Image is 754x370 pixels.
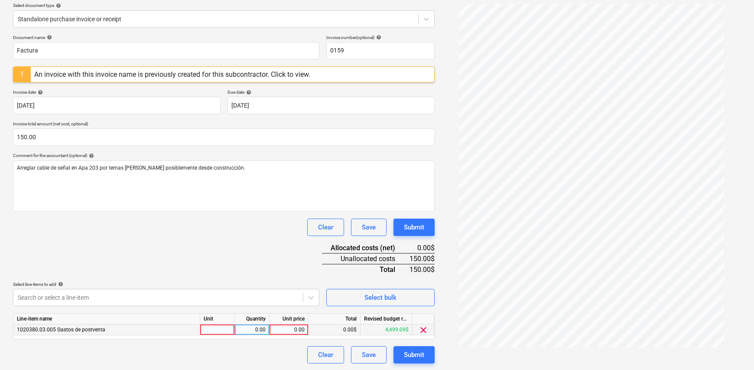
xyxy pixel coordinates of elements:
[362,349,376,360] div: Save
[309,314,361,324] div: Total
[361,314,413,324] div: Revised budget remaining
[13,35,319,40] div: Document name
[326,42,435,59] input: Invoice number
[45,35,52,40] span: help
[13,3,435,8] div: Select document type
[17,327,105,333] span: 1020380.03.005 Gastos de postventa
[307,219,344,236] button: Clear
[351,346,387,363] button: Save
[409,264,435,275] div: 150.00$
[87,153,94,158] span: help
[34,70,310,79] div: An invoice with this invoice name is previously created for this subcontractor. Click to view.
[13,42,319,59] input: Document name
[393,219,435,236] button: Submit
[227,97,435,114] input: Due date not specified
[13,153,435,158] div: Comment for the accountant (optional)
[361,324,413,335] div: 4,499.09$
[409,253,435,264] div: 150.00$
[322,253,409,264] div: Unallocated costs
[351,219,387,236] button: Save
[711,328,754,370] iframe: Chat Widget
[309,324,361,335] div: 0.00$
[362,222,376,233] div: Save
[404,222,424,233] div: Submit
[364,292,396,303] div: Select bulk
[322,264,409,275] div: Total
[326,35,435,40] div: Invoice number (optional)
[270,314,309,324] div: Unit price
[235,314,270,324] div: Quantity
[393,346,435,363] button: Submit
[13,314,200,324] div: Line-item name
[13,282,319,287] div: Select line-items to add
[13,128,435,146] input: Invoice total amount (net cost, optional)
[318,222,333,233] div: Clear
[409,243,435,253] div: 0.00$
[13,89,221,95] div: Invoice date
[13,97,221,114] input: Invoice date not specified
[17,165,245,171] span: Arreglar cable de señal en Apa 203 por temas [PERSON_NAME] posiblemente desde construcción.
[322,243,409,253] div: Allocated costs (net)
[326,289,435,306] button: Select bulk
[711,328,754,370] div: Widget de chat
[244,90,251,95] span: help
[56,282,63,287] span: help
[54,3,61,8] span: help
[13,121,435,128] p: Invoice total amount (net cost, optional)
[227,89,435,95] div: Due date
[273,324,305,335] div: 0.00
[307,346,344,363] button: Clear
[404,349,424,360] div: Submit
[374,35,381,40] span: help
[36,90,43,95] span: help
[238,324,266,335] div: 0.00
[418,325,429,335] span: clear
[200,314,235,324] div: Unit
[318,349,333,360] div: Clear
